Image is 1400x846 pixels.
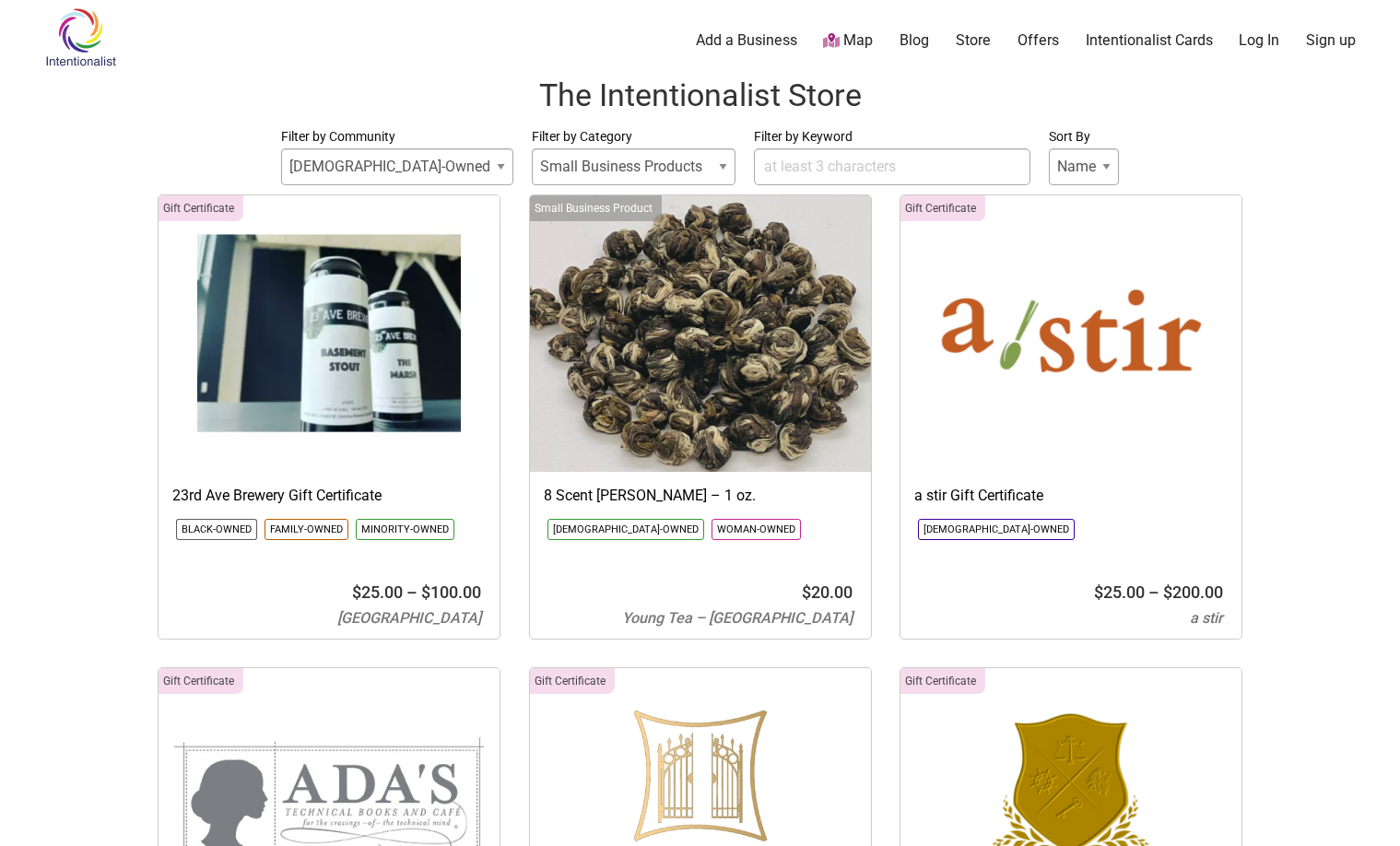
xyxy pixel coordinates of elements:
li: Click to show only this community [547,519,704,540]
span: $ [421,582,430,602]
input: at least 3 characters [754,148,1030,185]
span: – [1148,582,1159,602]
label: Filter by Category [532,125,735,148]
span: $ [1163,582,1172,602]
a: Offers [1018,30,1059,51]
div: Click to show only this category [159,668,243,694]
a: Map [823,30,873,52]
a: Add a Business [696,30,797,51]
span: $ [1094,582,1103,602]
li: Click to show only this community [712,519,801,540]
h1: The Intentionalist Store [18,74,1382,118]
a: Log In [1239,30,1279,51]
bdi: 100.00 [421,582,481,602]
li: Click to show only this community [356,519,454,540]
img: Intentionalist [37,7,124,67]
img: Young Tea 8 Scent Jasmine Green Pearl [530,195,871,472]
li: Click to show only this community [918,519,1075,540]
h3: 23rd Ave Brewery Gift Certificate [172,486,486,506]
label: Filter by Community [281,125,513,148]
h3: 8 Scent [PERSON_NAME] – 1 oz. [544,486,857,506]
li: Click to show only this community [176,519,257,540]
div: Click to show only this category [900,668,985,694]
bdi: 25.00 [352,582,403,602]
span: $ [352,582,361,602]
bdi: 25.00 [1094,582,1145,602]
a: Intentionalist Cards [1086,30,1213,51]
a: Store [956,30,991,51]
div: Click to show only this category [530,195,662,221]
span: – [406,582,418,602]
h3: a stir Gift Certificate [914,486,1228,506]
bdi: 20.00 [802,582,853,602]
li: Click to show only this community [265,519,348,540]
a: Sign up [1306,30,1356,51]
span: $ [802,582,811,602]
bdi: 200.00 [1163,582,1223,602]
label: Filter by Keyword [754,125,1030,148]
label: Sort By [1049,125,1119,148]
div: Click to show only this category [900,195,985,221]
span: Young Tea – [GEOGRAPHIC_DATA] [622,609,853,627]
span: [GEOGRAPHIC_DATA] [337,609,481,627]
a: Blog [900,30,929,51]
div: Click to show only this category [530,668,615,694]
span: a stir [1190,609,1223,627]
div: Click to show only this category [159,195,243,221]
